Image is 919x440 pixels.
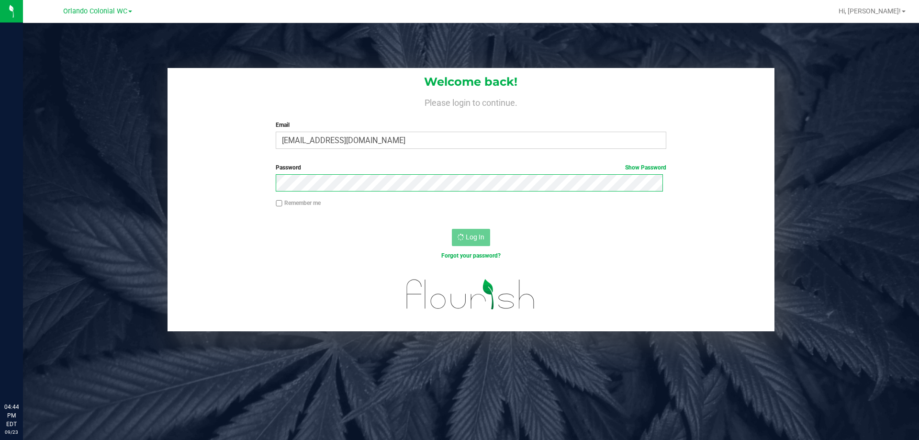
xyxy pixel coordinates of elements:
[168,96,774,107] h4: Please login to continue.
[395,270,547,319] img: flourish_logo.svg
[452,229,490,246] button: Log In
[441,252,501,259] a: Forgot your password?
[276,200,282,207] input: Remember me
[4,403,19,429] p: 04:44 PM EDT
[63,7,127,15] span: Orlando Colonial WC
[168,76,774,88] h1: Welcome back!
[4,429,19,436] p: 09/23
[276,199,321,207] label: Remember me
[839,7,901,15] span: Hi, [PERSON_NAME]!
[625,164,666,171] a: Show Password
[276,121,666,129] label: Email
[276,164,301,171] span: Password
[466,233,484,241] span: Log In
